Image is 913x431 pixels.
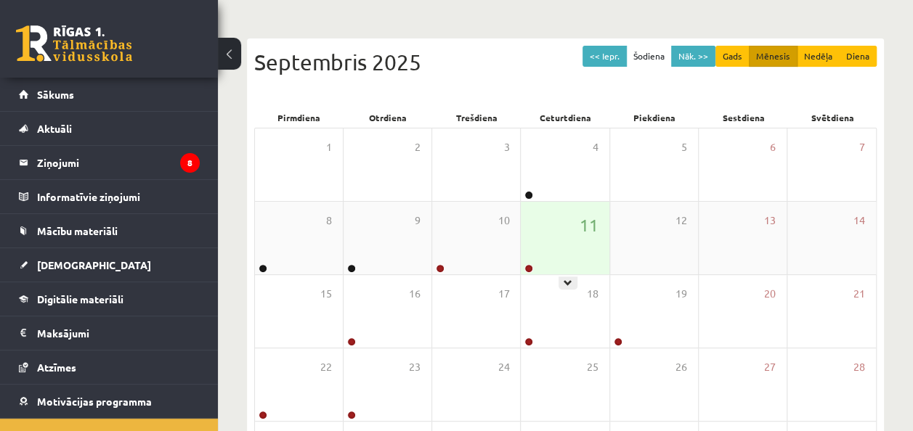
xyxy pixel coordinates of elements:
span: 15 [320,286,332,302]
span: 24 [498,359,509,375]
a: Ziņojumi8 [19,146,200,179]
span: 16 [409,286,421,302]
span: 19 [675,286,687,302]
span: 3 [503,139,509,155]
span: 21 [853,286,865,302]
span: 23 [409,359,421,375]
span: Sākums [37,88,74,101]
a: Mācību materiāli [19,214,200,247]
span: 1 [326,139,332,155]
a: Aktuāli [19,112,200,145]
span: 6 [770,139,776,155]
span: 25 [587,359,598,375]
span: [DEMOGRAPHIC_DATA] [37,258,151,271]
button: << Iepr. [583,46,627,67]
span: 28 [853,359,865,375]
legend: Ziņojumi [37,146,200,179]
span: 14 [853,213,865,229]
span: Mācību materiāli [37,224,118,237]
div: Ceturtdiena [521,107,609,128]
button: Diena [839,46,877,67]
span: Aktuāli [37,122,72,135]
span: 2 [415,139,421,155]
div: Piekdiena [610,107,699,128]
span: 12 [675,213,687,229]
a: Motivācijas programma [19,385,200,418]
button: Nedēļa [797,46,840,67]
span: 7 [859,139,865,155]
button: Mēnesis [749,46,798,67]
button: Šodiena [626,46,672,67]
a: Informatīvie ziņojumi [19,180,200,213]
a: Sākums [19,78,200,111]
div: Sestdiena [699,107,787,128]
div: Svētdiena [788,107,877,128]
span: 27 [764,359,776,375]
button: Nāk. >> [671,46,715,67]
a: Maksājumi [19,316,200,350]
legend: Maksājumi [37,316,200,350]
span: 17 [498,286,509,302]
span: 22 [320,359,332,375]
span: 9 [415,213,421,229]
a: Rīgas 1. Tālmācības vidusskola [16,25,132,62]
div: Otrdiena [343,107,431,128]
span: 26 [675,359,687,375]
span: 11 [580,213,598,237]
a: Atzīmes [19,350,200,384]
span: 5 [681,139,687,155]
button: Gads [715,46,750,67]
span: Digitālie materiāli [37,292,123,305]
div: Trešdiena [432,107,521,128]
span: 4 [593,139,598,155]
span: 8 [326,213,332,229]
span: Motivācijas programma [37,395,152,408]
i: 8 [180,153,200,173]
span: 10 [498,213,509,229]
span: 13 [764,213,776,229]
div: Pirmdiena [254,107,343,128]
span: Atzīmes [37,361,76,374]
legend: Informatīvie ziņojumi [37,180,200,213]
div: Septembris 2025 [254,46,877,78]
a: [DEMOGRAPHIC_DATA] [19,248,200,282]
a: Digitālie materiāli [19,282,200,316]
span: 18 [587,286,598,302]
span: 20 [764,286,776,302]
